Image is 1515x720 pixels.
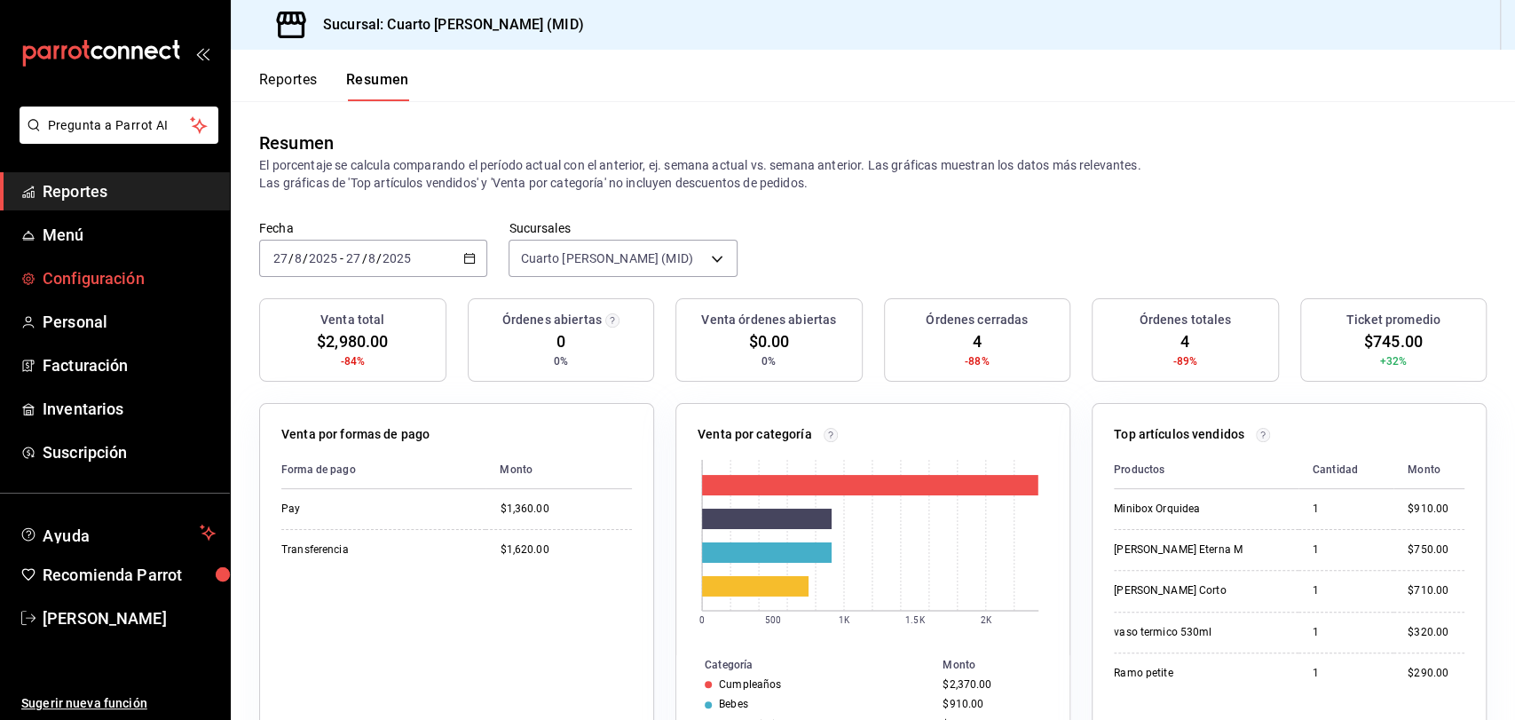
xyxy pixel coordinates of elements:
div: Transferencia [281,542,459,558]
p: Top artículos vendidos [1114,425,1244,444]
button: Resumen [346,71,409,101]
span: Ayuda [43,522,193,543]
th: Categoría [676,655,935,675]
h3: Órdenes cerradas [926,311,1028,329]
div: $750.00 [1408,542,1464,558]
text: 500 [765,615,781,625]
label: Sucursales [509,222,737,234]
button: Pregunta a Parrot AI [20,107,218,144]
span: / [361,251,367,265]
h3: Órdenes abiertas [502,311,602,329]
span: [PERSON_NAME] [43,606,216,630]
span: Configuración [43,266,216,290]
span: $745.00 [1364,329,1423,353]
div: Ramo petite [1114,666,1284,681]
h3: Ticket promedio [1346,311,1440,329]
span: 4 [1180,329,1189,353]
th: Cantidad [1298,451,1393,489]
span: Facturación [43,353,216,377]
span: 0% [554,353,568,369]
span: Sugerir nueva función [21,694,216,713]
span: Reportes [43,179,216,203]
p: Venta por formas de pago [281,425,430,444]
span: -89% [1172,353,1197,369]
div: navigation tabs [259,71,409,101]
h3: Órdenes totales [1139,311,1231,329]
p: El porcentaje se calcula comparando el período actual con el anterior, ej. semana actual vs. sema... [259,156,1487,192]
h3: Sucursal: Cuarto [PERSON_NAME] (MID) [309,14,584,36]
div: [PERSON_NAME] Corto [1114,583,1284,598]
span: Menú [43,223,216,247]
div: Pay [281,502,459,517]
input: ---- [382,251,412,265]
p: Venta por categoría [698,425,812,444]
input: -- [272,251,288,265]
label: Fecha [259,222,487,234]
span: -84% [340,353,365,369]
div: $710.00 [1408,583,1464,598]
div: 1 [1313,502,1379,517]
span: / [288,251,294,265]
div: $320.00 [1408,625,1464,640]
span: $2,980.00 [317,329,388,353]
div: 1 [1313,625,1379,640]
span: Recomienda Parrot [43,563,216,587]
th: Monto [1393,451,1464,489]
text: 1K [839,615,850,625]
div: [PERSON_NAME] Eterna M [1114,542,1284,558]
th: Monto [485,451,632,489]
div: 1 [1313,583,1379,598]
button: open_drawer_menu [195,46,209,60]
text: 2K [981,615,992,625]
span: Suscripción [43,440,216,464]
div: $910.00 [1408,502,1464,517]
span: Inventarios [43,397,216,421]
div: vaso termico 530ml [1114,625,1284,640]
span: / [376,251,382,265]
a: Pregunta a Parrot AI [12,129,218,147]
span: $0.00 [748,329,789,353]
span: Cuarto [PERSON_NAME] (MID) [520,249,692,267]
div: 1 [1313,542,1379,558]
span: +32% [1379,353,1407,369]
text: 0 [699,615,705,625]
input: -- [367,251,376,265]
th: Productos [1114,451,1298,489]
div: $290.00 [1408,666,1464,681]
span: 4 [973,329,982,353]
input: -- [294,251,303,265]
span: Pregunta a Parrot AI [48,116,191,135]
span: Personal [43,310,216,334]
text: 1.5K [905,615,925,625]
span: -88% [965,353,990,369]
div: $2,370.00 [943,678,1041,691]
div: Cumpleaños [719,678,781,691]
button: Reportes [259,71,318,101]
span: 0 [556,329,565,353]
th: Monto [935,655,1069,675]
div: 1 [1313,666,1379,681]
th: Forma de pago [281,451,485,489]
span: / [303,251,308,265]
h3: Venta órdenes abiertas [701,311,836,329]
input: -- [345,251,361,265]
div: $910.00 [943,698,1041,710]
h3: Venta total [320,311,384,329]
span: - [340,251,343,265]
input: ---- [308,251,338,265]
div: Resumen [259,130,334,156]
span: 0% [761,353,776,369]
div: $1,620.00 [500,542,632,558]
div: Bebes [719,698,748,710]
div: $1,360.00 [500,502,632,517]
div: Minibox Orquidea [1114,502,1284,517]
